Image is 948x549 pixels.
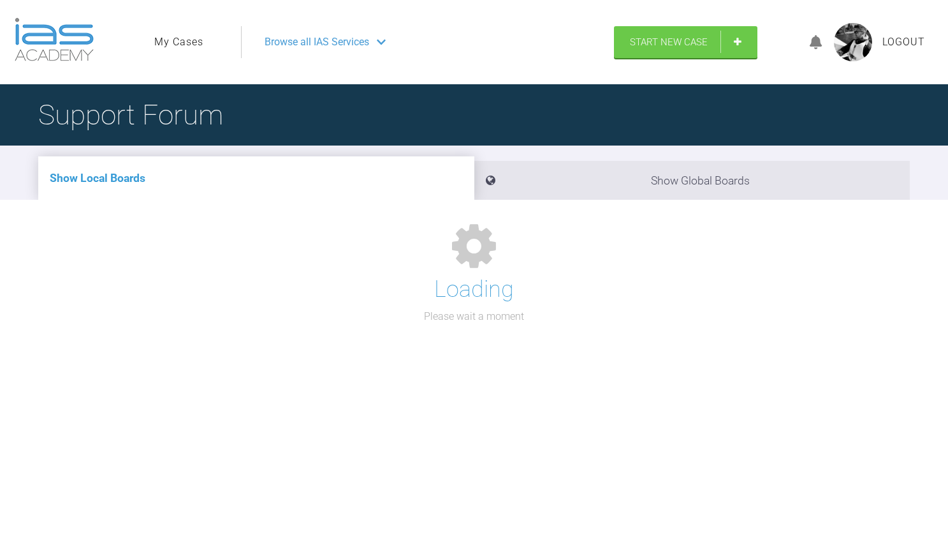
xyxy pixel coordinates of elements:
span: Browse all IAS Services [265,34,369,50]
a: Start New Case [614,26,757,58]
li: Show Global Boards [474,161,910,200]
h1: Loading [434,271,514,308]
h1: Support Forum [38,93,223,137]
img: logo-light.3e3ef733.png [15,18,94,61]
p: Please wait a moment [424,308,524,325]
a: My Cases [154,34,203,50]
span: Start New Case [630,36,708,48]
li: Show Local Boards [38,156,474,200]
img: profile.png [834,23,872,61]
a: Logout [882,34,925,50]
